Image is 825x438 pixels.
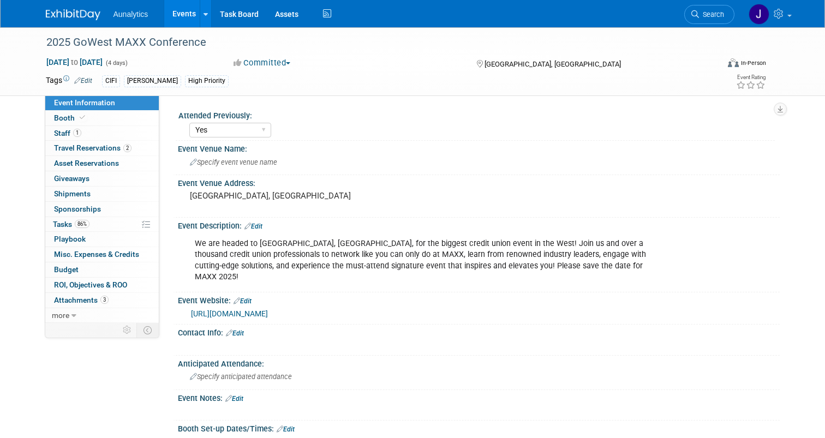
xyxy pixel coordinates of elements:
[45,111,159,125] a: Booth
[178,292,780,307] div: Event Website:
[54,143,131,152] span: Travel Reservations
[46,75,92,87] td: Tags
[45,141,159,155] a: Travel Reservations2
[54,235,86,243] span: Playbook
[100,296,109,304] span: 3
[54,113,87,122] span: Booth
[190,373,292,381] span: Specify anticipated attendance
[118,323,137,337] td: Personalize Event Tab Strip
[102,75,120,87] div: CIFI
[187,233,663,287] div: We are headed to [GEOGRAPHIC_DATA], [GEOGRAPHIC_DATA], for the biggest credit union event in the ...
[105,59,128,67] span: (4 days)
[45,293,159,308] a: Attachments3
[728,58,739,67] img: Format-Inperson.png
[45,262,159,277] a: Budget
[46,57,103,67] span: [DATE] [DATE]
[75,220,89,228] span: 86%
[45,202,159,217] a: Sponsorships
[54,159,119,167] span: Asset Reservations
[54,250,139,259] span: Misc. Expenses & Credits
[73,129,81,137] span: 1
[230,57,295,69] button: Committed
[45,171,159,186] a: Giveaways
[178,325,780,339] div: Contact Info:
[54,129,81,137] span: Staff
[234,297,252,305] a: Edit
[190,158,277,166] span: Specify event venue name
[74,77,92,85] a: Edit
[54,98,115,107] span: Event Information
[740,59,766,67] div: In-Person
[191,309,268,318] a: [URL][DOMAIN_NAME]
[45,278,159,292] a: ROI, Objectives & ROO
[45,95,159,110] a: Event Information
[54,296,109,304] span: Attachments
[190,191,417,201] pre: [GEOGRAPHIC_DATA], [GEOGRAPHIC_DATA]
[699,10,724,19] span: Search
[54,189,91,198] span: Shipments
[113,10,148,19] span: Aunalytics
[178,175,780,189] div: Event Venue Address:
[53,220,89,229] span: Tasks
[178,107,775,121] div: Attended Previously:
[178,141,780,154] div: Event Venue Name:
[54,265,79,274] span: Budget
[185,75,229,87] div: High Priority
[178,218,780,232] div: Event Description:
[226,329,244,337] a: Edit
[736,75,766,80] div: Event Rating
[45,247,159,262] a: Misc. Expenses & Credits
[45,308,159,323] a: more
[43,33,705,52] div: 2025 GoWest MAXX Conference
[54,174,89,183] span: Giveaways
[46,9,100,20] img: ExhibitDay
[123,144,131,152] span: 2
[277,425,295,433] a: Edit
[178,356,780,369] div: Anticipated Attendance:
[69,58,80,67] span: to
[54,280,127,289] span: ROI, Objectives & ROO
[136,323,159,337] td: Toggle Event Tabs
[684,5,734,24] a: Search
[45,217,159,232] a: Tasks86%
[244,223,262,230] a: Edit
[178,390,780,404] div: Event Notes:
[225,395,243,403] a: Edit
[660,57,766,73] div: Event Format
[45,232,159,247] a: Playbook
[54,205,101,213] span: Sponsorships
[485,60,621,68] span: [GEOGRAPHIC_DATA], [GEOGRAPHIC_DATA]
[749,4,769,25] img: Julie Grisanti-Cieslak
[45,187,159,201] a: Shipments
[80,115,85,121] i: Booth reservation complete
[124,75,181,87] div: [PERSON_NAME]
[178,421,780,435] div: Booth Set-up Dates/Times:
[45,156,159,171] a: Asset Reservations
[45,126,159,141] a: Staff1
[52,311,69,320] span: more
